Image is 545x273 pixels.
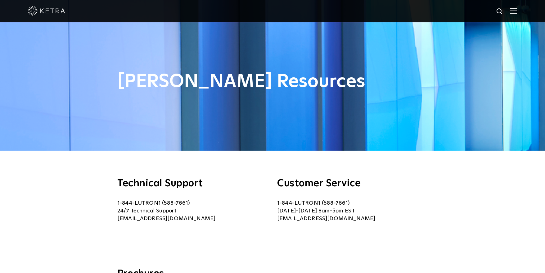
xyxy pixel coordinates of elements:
img: ketra-logo-2019-white [28,6,65,16]
p: 1-844-LUTRON1 (588-7661) 24/7 Technical Support [117,199,268,223]
h3: Technical Support [117,179,268,189]
a: [EMAIL_ADDRESS][DOMAIN_NAME] [117,216,215,221]
h1: [PERSON_NAME] Resources [117,71,428,92]
h3: Customer Service [277,179,428,189]
p: 1-844-LUTRON1 (588-7661) [DATE]-[DATE] 8am-5pm EST [EMAIL_ADDRESS][DOMAIN_NAME] [277,199,428,223]
img: Hamburger%20Nav.svg [510,8,517,14]
img: search icon [496,8,504,16]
